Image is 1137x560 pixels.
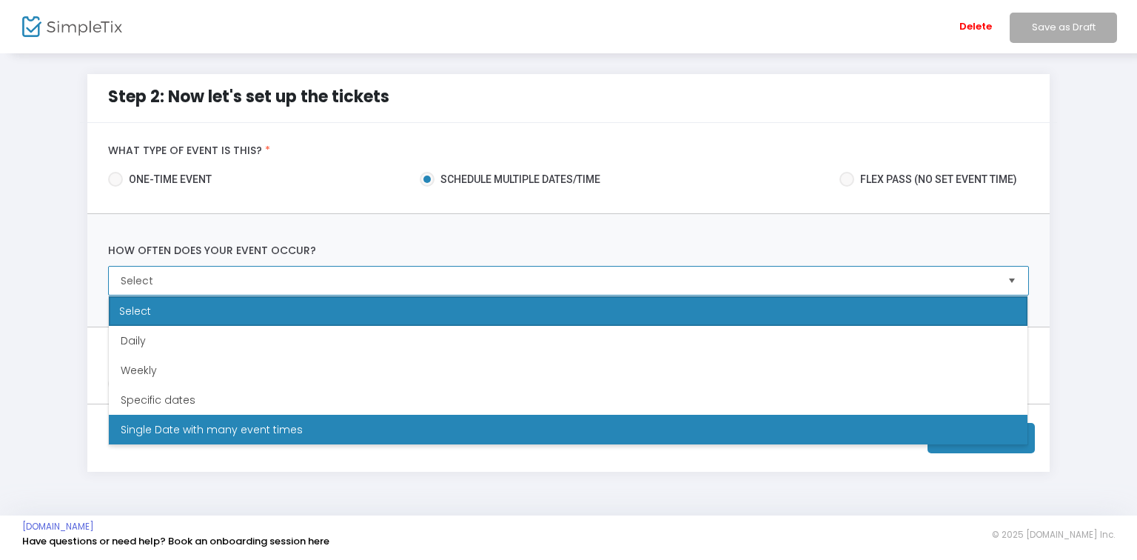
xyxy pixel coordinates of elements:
[121,422,303,437] span: Single Date with many event times
[121,393,195,407] span: Specific dates
[108,144,1028,158] label: What type of event is this?
[854,172,1017,187] span: Flex pass (no set event time)
[108,85,389,108] span: Step 2: Now let's set up the tickets
[123,172,212,187] span: one-time event
[121,273,995,288] span: Select
[959,7,992,47] span: Delete
[121,333,146,348] span: Daily
[22,534,329,548] a: Have questions or need help? Book an onboarding session here
[109,296,1027,326] div: Select
[435,172,600,187] span: Schedule multiple dates/time
[1002,267,1022,295] button: Select
[121,363,157,378] span: Weekly
[101,236,1036,267] label: How often does your event occur?
[992,529,1115,541] span: © 2025 [DOMAIN_NAME] Inc.
[22,521,94,533] a: [DOMAIN_NAME]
